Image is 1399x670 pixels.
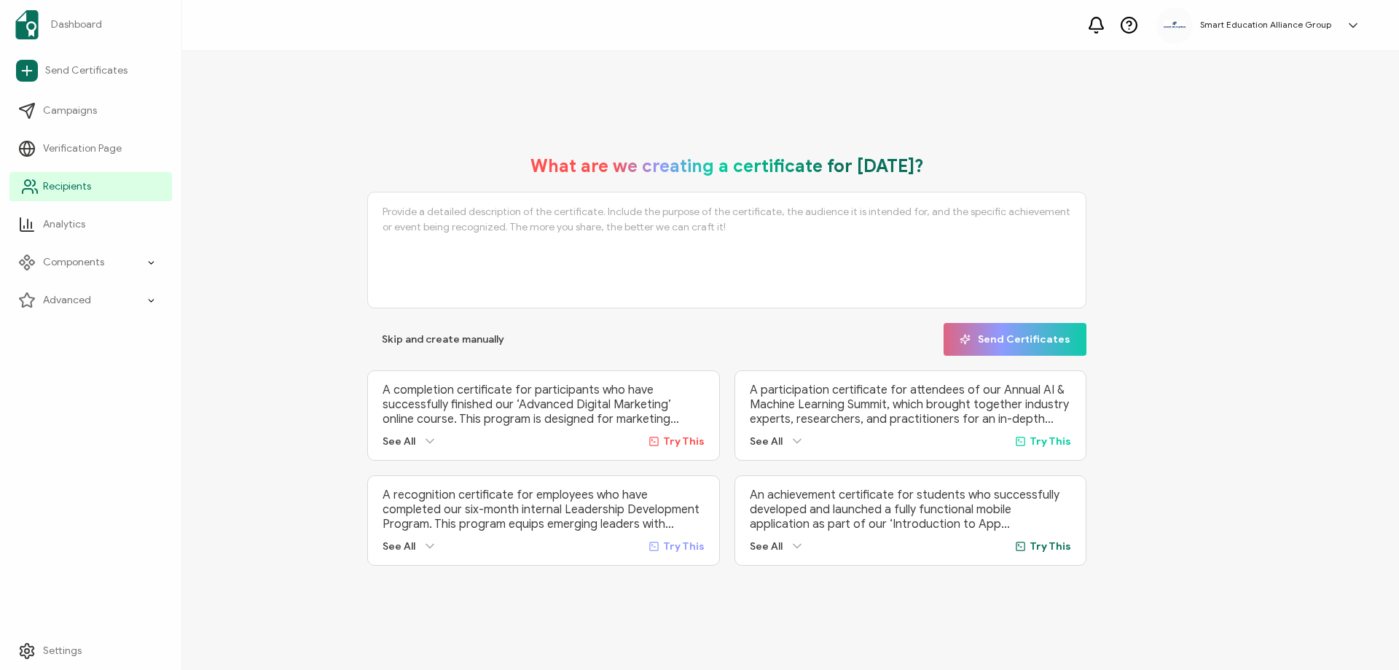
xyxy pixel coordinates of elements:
span: Advanced [43,293,91,308]
h1: What are we creating a certificate for [DATE]? [530,155,924,177]
span: Analytics [43,217,85,232]
button: Skip and create manually [367,323,519,356]
span: Send Certificates [45,63,128,78]
a: Campaigns [9,96,172,125]
button: Send Certificates [944,323,1086,356]
span: Try This [663,540,705,553]
p: An achievement certificate for students who successfully developed and launched a fully functiona... [750,488,1072,531]
span: Dashboard [51,17,102,32]
span: Try This [1030,435,1071,448]
a: Recipients [9,172,172,201]
span: Skip and create manually [382,335,504,345]
a: Dashboard [9,4,172,45]
span: See All [750,540,783,553]
span: See All [383,540,415,553]
img: sertifier-logomark-colored.svg [15,10,39,39]
p: A recognition certificate for employees who have completed our six-month internal Leadership Deve... [383,488,705,531]
span: See All [750,435,783,448]
a: Settings [9,636,172,666]
a: Analytics [9,210,172,239]
span: Settings [43,644,82,658]
span: Try This [663,435,705,448]
img: 111c7b32-d500-4ce1-86d1-718dc6ccd280.jpg [1164,20,1186,30]
span: Components [43,255,104,270]
p: A participation certificate for attendees of our Annual AI & Machine Learning Summit, which broug... [750,383,1072,426]
span: Campaigns [43,104,97,118]
span: See All [383,435,415,448]
span: Send Certificates [960,334,1070,345]
iframe: Chat Widget [1156,505,1399,670]
span: Try This [1030,540,1071,553]
p: A completion certificate for participants who have successfully finished our ‘Advanced Digital Ma... [383,383,705,426]
span: Verification Page [43,141,122,156]
a: Send Certificates [9,54,172,87]
h5: Smart Education Alliance Group [1200,20,1331,30]
a: Verification Page [9,134,172,163]
span: Recipients [43,179,91,194]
